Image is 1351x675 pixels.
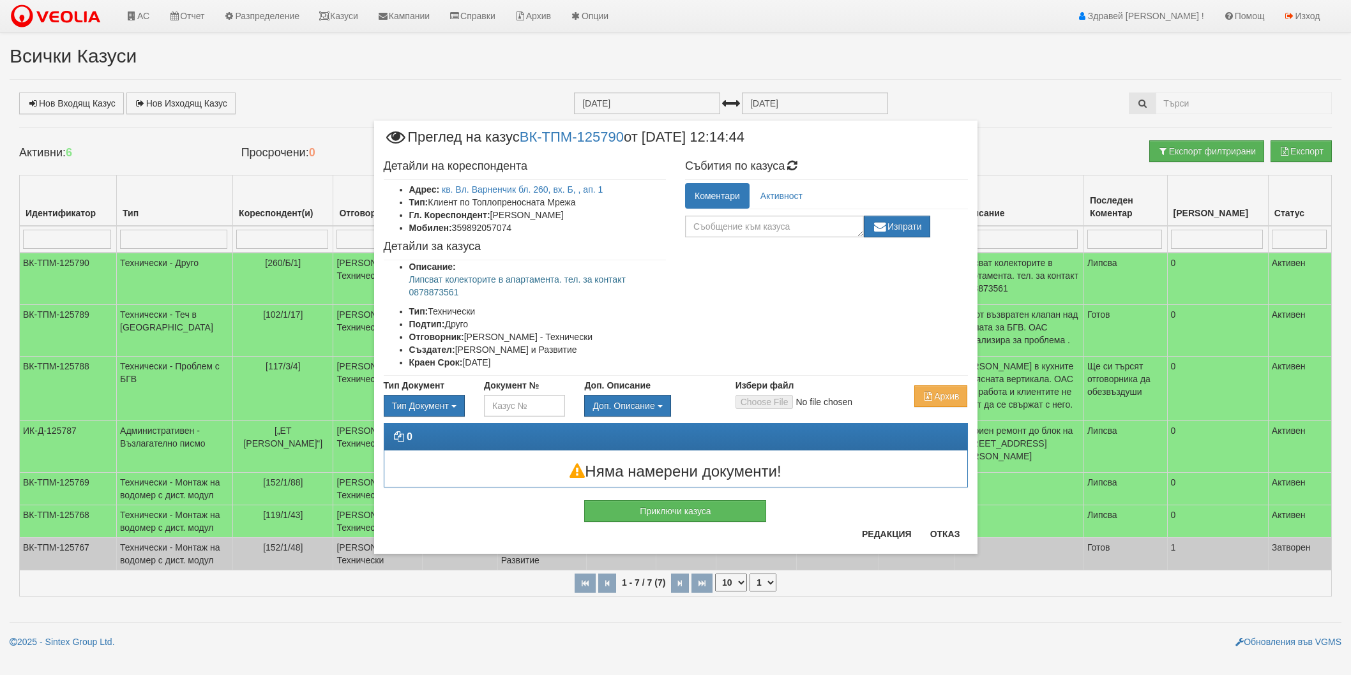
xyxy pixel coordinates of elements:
[442,184,603,195] a: кв. Вл. Варненчик бл. 260, вх. Б, , ап. 1
[484,395,565,417] input: Казус №
[685,183,750,209] a: Коментари
[409,262,456,272] b: Описание:
[409,356,667,369] li: [DATE]
[409,319,445,329] b: Подтип:
[584,379,650,392] label: Доп. Описание
[584,395,716,417] div: Двоен клик, за изчистване на избраната стойност.
[409,318,667,330] li: Друго
[384,463,967,480] h3: Няма намерени документи!
[914,385,967,407] button: Архив
[384,241,667,253] h4: Детайли за казуса
[384,130,744,154] span: Преглед на казус от [DATE] 12:14:44
[409,273,667,299] p: Липсват колекторите в апартамента. тел. за контакт 0878873561
[392,401,449,411] span: Тип Документ
[409,306,428,316] b: Тип:
[592,401,654,411] span: Доп. Описание
[409,330,667,343] li: [PERSON_NAME] - Технически
[407,431,412,442] strong: 0
[409,196,667,209] li: Клиент по Топлопреносната Мрежа
[409,343,667,356] li: [PERSON_NAME] и Развитие
[384,395,465,417] div: Двоен клик, за изчистване на избраната стойност.
[409,305,667,318] li: Технически
[384,395,465,417] button: Тип Документ
[584,500,766,522] button: Приключи казуса
[409,223,452,233] b: Мобилен:
[751,183,812,209] a: Активност
[409,197,428,207] b: Тип:
[923,524,968,544] button: Отказ
[384,160,667,173] h4: Детайли на кореспондента
[409,184,440,195] b: Адрес:
[409,210,490,220] b: Гл. Кореспондент:
[384,379,445,392] label: Тип Документ
[409,345,455,355] b: Създател:
[484,379,539,392] label: Документ №
[409,357,463,367] b: Краен Срок:
[409,332,464,342] b: Отговорник:
[584,395,670,417] button: Доп. Описание
[685,160,968,173] h4: Събития по казуса
[520,129,624,145] a: ВК-ТПМ-125790
[409,209,667,221] li: [PERSON_NAME]
[409,221,667,234] li: 359892057074
[736,379,794,392] label: Избери файл
[864,216,930,237] button: Изпрати
[854,524,919,544] button: Редакция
